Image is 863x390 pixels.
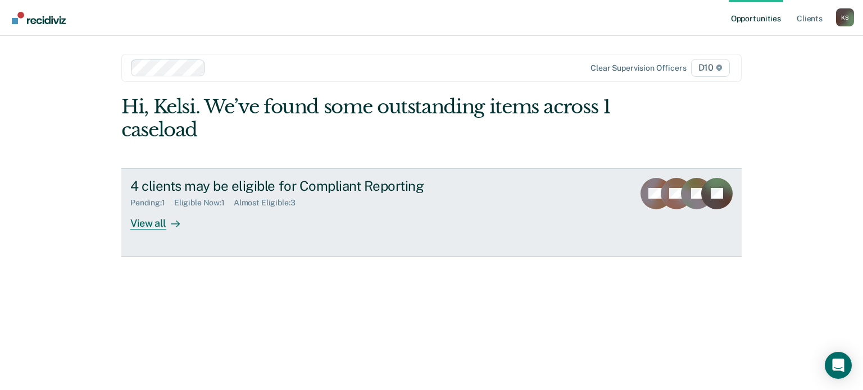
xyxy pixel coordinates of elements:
div: 4 clients may be eligible for Compliant Reporting [130,178,525,194]
img: Recidiviz [12,12,66,24]
div: Almost Eligible : 3 [234,198,305,208]
div: View all [130,208,193,230]
a: 4 clients may be eligible for Compliant ReportingPending:1Eligible Now:1Almost Eligible:3View all [121,168,742,257]
div: Clear supervision officers [591,63,686,73]
div: Eligible Now : 1 [174,198,234,208]
div: Hi, Kelsi. We’ve found some outstanding items across 1 caseload [121,95,617,141]
div: Pending : 1 [130,198,174,208]
div: K S [836,8,854,26]
div: Open Intercom Messenger [825,352,852,379]
span: D10 [691,59,730,77]
button: Profile dropdown button [836,8,854,26]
